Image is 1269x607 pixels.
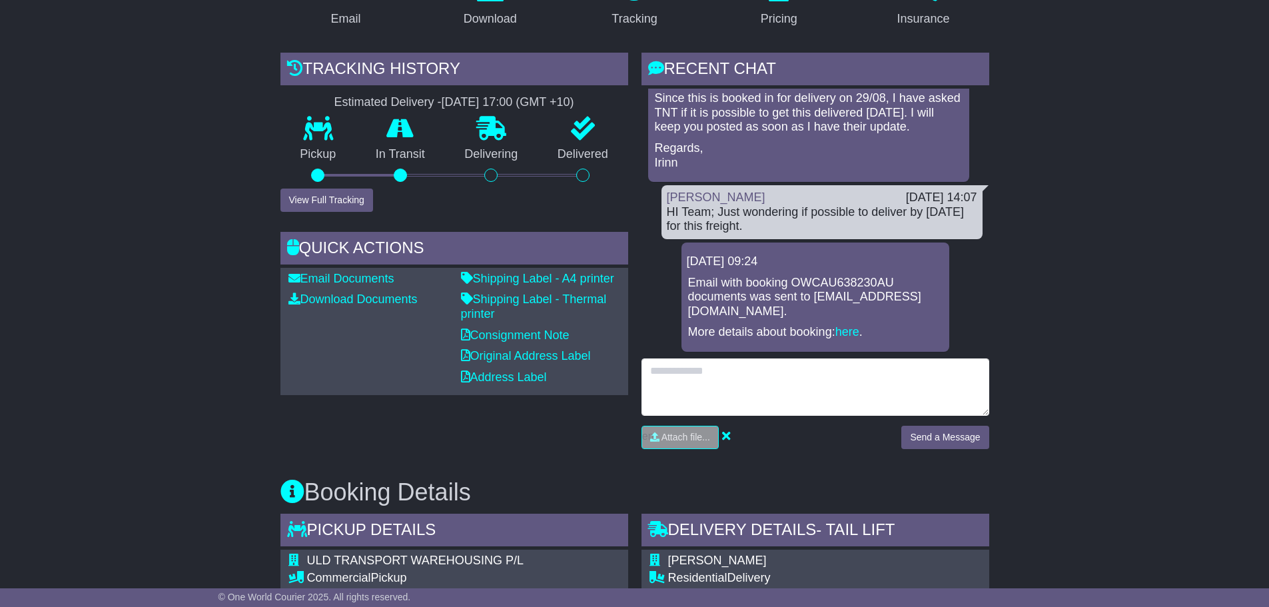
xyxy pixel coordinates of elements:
[668,571,970,586] div: Delivery
[356,147,445,162] p: In Transit
[655,91,963,135] p: Since this is booked in for delivery on 29/08, I have asked TNT if it is possible to get this del...
[461,370,547,384] a: Address Label
[641,514,989,550] div: Delivery Details
[280,147,356,162] p: Pickup
[280,479,989,506] h3: Booking Details
[816,520,895,538] span: - Tail Lift
[761,10,797,28] div: Pricing
[442,95,574,110] div: [DATE] 17:00 (GMT +10)
[330,10,360,28] div: Email
[280,189,373,212] button: View Full Tracking
[307,554,524,567] span: ULD TRANSPORT WAREHOUSING P/L
[464,10,517,28] div: Download
[280,53,628,89] div: Tracking history
[445,147,538,162] p: Delivering
[906,191,977,205] div: [DATE] 14:07
[688,325,943,340] p: More details about booking: .
[461,349,591,362] a: Original Address Label
[667,205,977,234] div: HI Team; Just wondering if possible to deliver by [DATE] for this freight.
[538,147,628,162] p: Delivered
[288,293,418,306] a: Download Documents
[461,272,614,285] a: Shipping Label - A4 printer
[612,10,657,28] div: Tracking
[901,426,989,449] button: Send a Message
[307,571,524,586] div: Pickup
[667,191,765,204] a: [PERSON_NAME]
[668,554,767,567] span: [PERSON_NAME]
[461,328,570,342] a: Consignment Note
[280,95,628,110] div: Estimated Delivery -
[280,232,628,268] div: Quick Actions
[307,571,371,584] span: Commercial
[461,293,607,320] a: Shipping Label - Thermal printer
[897,10,950,28] div: Insurance
[688,276,943,319] p: Email with booking OWCAU638230AU documents was sent to [EMAIL_ADDRESS][DOMAIN_NAME].
[218,592,411,602] span: © One World Courier 2025. All rights reserved.
[668,571,727,584] span: Residential
[835,325,859,338] a: here
[655,141,963,170] p: Regards, Irinn
[280,514,628,550] div: Pickup Details
[641,53,989,89] div: RECENT CHAT
[288,272,394,285] a: Email Documents
[687,255,944,269] div: [DATE] 09:24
